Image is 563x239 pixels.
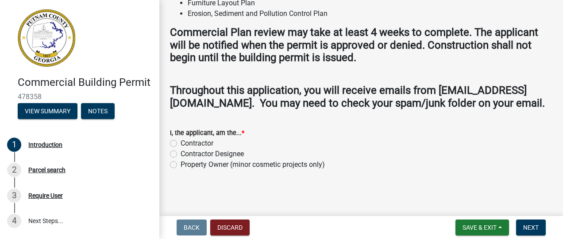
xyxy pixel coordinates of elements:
[170,130,244,136] label: I, the applicant, am the...
[184,224,200,231] span: Back
[81,108,115,115] wm-modal-confirm: Notes
[516,220,546,235] button: Next
[181,138,213,149] label: Contractor
[18,93,142,101] span: 478358
[18,103,77,119] button: View Summary
[181,149,244,159] label: Contractor Designee
[28,167,66,173] div: Parcel search
[188,8,552,19] li: Erosion, Sediment and Pollution Control Plan
[463,224,497,231] span: Save & Exit
[18,76,152,89] h4: Commercial Building Permit
[7,214,21,228] div: 4
[7,138,21,152] div: 1
[523,224,539,231] span: Next
[7,163,21,177] div: 2
[177,220,207,235] button: Back
[7,189,21,203] div: 3
[170,26,538,64] strong: Commercial Plan review may take at least 4 weeks to complete. The applicant will be notified when...
[170,84,545,109] strong: Throughout this application, you will receive emails from [EMAIL_ADDRESS][DOMAIN_NAME]. You may n...
[28,142,62,148] div: Introduction
[455,220,509,235] button: Save & Exit
[181,159,325,170] label: Property Owner (minor cosmetic projects only)
[18,9,75,67] img: Putnam County, Georgia
[18,108,77,115] wm-modal-confirm: Summary
[81,103,115,119] button: Notes
[28,193,63,199] div: Require User
[210,220,250,235] button: Discard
